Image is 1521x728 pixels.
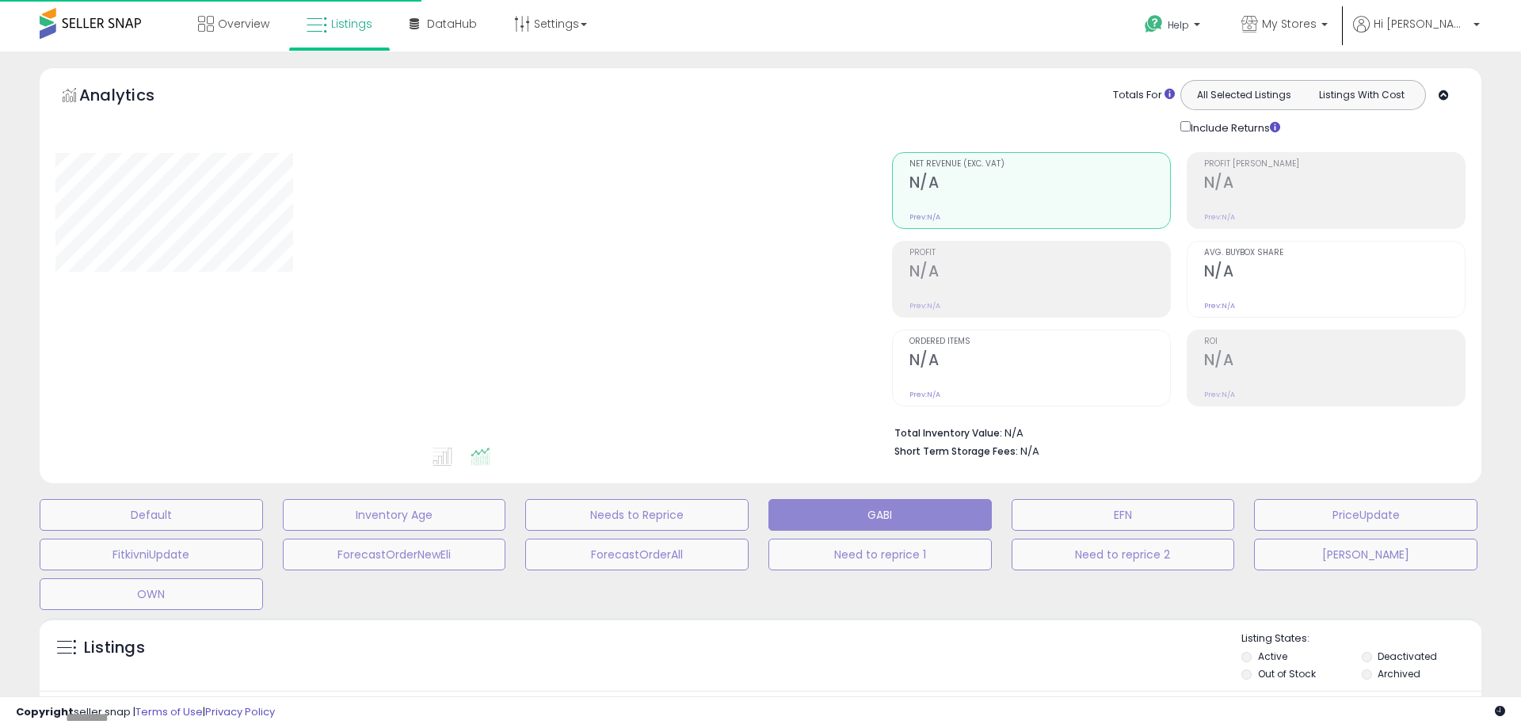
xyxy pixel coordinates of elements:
h2: N/A [909,262,1170,284]
button: OWN [40,578,263,610]
span: Ordered Items [909,337,1170,346]
h2: N/A [1204,262,1465,284]
button: GABI [768,499,992,531]
b: Total Inventory Value: [894,426,1002,440]
small: Prev: N/A [1204,390,1235,399]
h5: Analytics [79,84,185,110]
h2: N/A [909,351,1170,372]
h2: N/A [1204,351,1465,372]
small: Prev: N/A [909,212,940,222]
i: Get Help [1144,14,1164,34]
span: ROI [1204,337,1465,346]
b: Short Term Storage Fees: [894,444,1018,458]
small: Prev: N/A [909,390,940,399]
h2: N/A [1204,173,1465,195]
span: DataHub [427,16,477,32]
li: N/A [894,422,1454,441]
button: Listings With Cost [1302,85,1420,105]
div: seller snap | | [16,705,275,720]
button: Need to reprice 2 [1012,539,1235,570]
div: Include Returns [1168,118,1299,136]
span: Net Revenue (Exc. VAT) [909,160,1170,169]
div: Totals For [1113,88,1175,103]
span: My Stores [1262,16,1317,32]
a: Help [1132,2,1216,51]
span: Overview [218,16,269,32]
button: FitkivniUpdate [40,539,263,570]
h2: N/A [909,173,1170,195]
span: Hi [PERSON_NAME] [1374,16,1469,32]
small: Prev: N/A [1204,212,1235,222]
span: Listings [331,16,372,32]
button: ForecastOrderAll [525,539,749,570]
span: Help [1168,18,1189,32]
strong: Copyright [16,704,74,719]
button: EFN [1012,499,1235,531]
button: Inventory Age [283,499,506,531]
button: Default [40,499,263,531]
button: Needs to Reprice [525,499,749,531]
button: PriceUpdate [1254,499,1477,531]
span: Profit [PERSON_NAME] [1204,160,1465,169]
small: Prev: N/A [909,301,940,311]
button: ForecastOrderNewEli [283,539,506,570]
small: Prev: N/A [1204,301,1235,311]
span: N/A [1020,444,1039,459]
button: [PERSON_NAME] [1254,539,1477,570]
a: Hi [PERSON_NAME] [1353,16,1480,51]
span: Profit [909,249,1170,257]
button: All Selected Listings [1185,85,1303,105]
span: Avg. Buybox Share [1204,249,1465,257]
button: Need to reprice 1 [768,539,992,570]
